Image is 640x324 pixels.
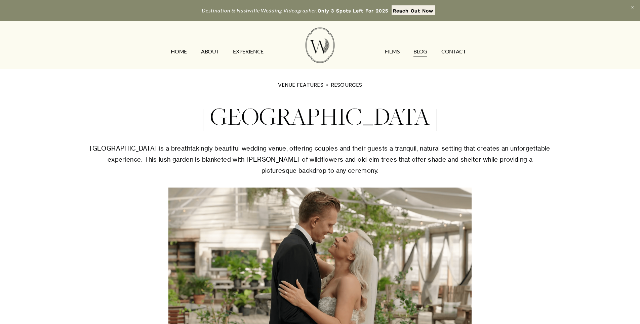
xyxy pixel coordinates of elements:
[201,46,219,57] a: ABOUT
[331,81,362,89] a: RESOURCES
[306,28,334,63] img: Wild Fern Weddings
[413,46,427,57] a: Blog
[233,46,264,57] a: EXPERIENCE
[171,46,187,57] a: HOME
[385,46,399,57] a: FILMS
[90,143,551,176] p: [GEOGRAPHIC_DATA] is a breathtakingly beautiful wedding venue, offering couples and their guests ...
[441,46,466,57] a: CONTACT
[393,8,433,13] strong: Reach Out Now
[392,5,435,15] a: Reach Out Now
[278,81,323,89] a: VENUE FEATURES
[90,98,551,134] h1: [GEOGRAPHIC_DATA]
